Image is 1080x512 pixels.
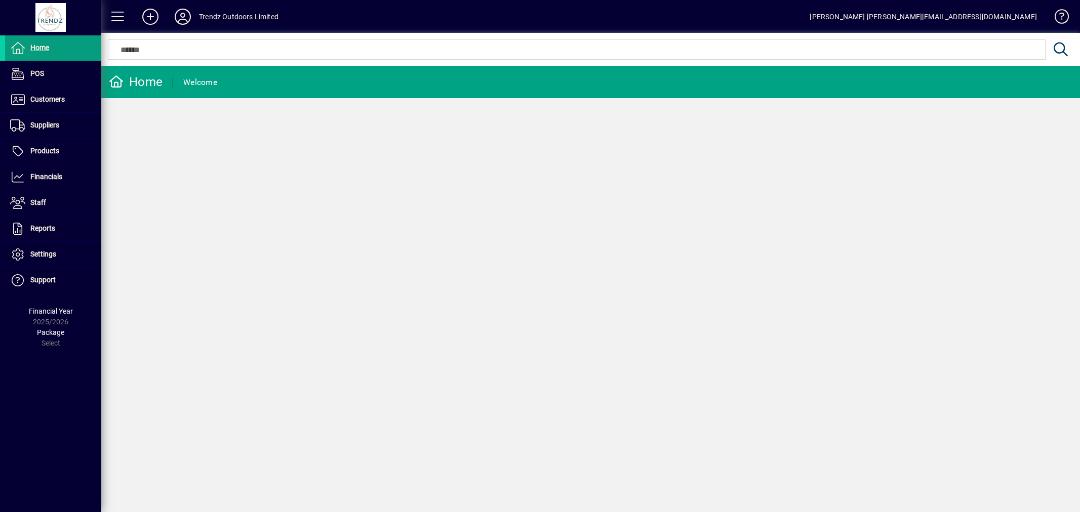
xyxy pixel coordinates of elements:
[5,190,101,216] a: Staff
[810,9,1037,25] div: [PERSON_NAME] [PERSON_NAME][EMAIL_ADDRESS][DOMAIN_NAME]
[1047,2,1067,35] a: Knowledge Base
[30,69,44,77] span: POS
[30,121,59,129] span: Suppliers
[5,61,101,87] a: POS
[134,8,167,26] button: Add
[199,9,278,25] div: Trendz Outdoors Limited
[29,307,73,315] span: Financial Year
[5,242,101,267] a: Settings
[5,164,101,190] a: Financials
[5,87,101,112] a: Customers
[30,95,65,103] span: Customers
[5,113,101,138] a: Suppliers
[167,8,199,26] button: Profile
[30,224,55,232] span: Reports
[30,173,62,181] span: Financials
[5,139,101,164] a: Products
[30,276,56,284] span: Support
[30,147,59,155] span: Products
[30,44,49,52] span: Home
[109,74,163,90] div: Home
[5,268,101,293] a: Support
[183,74,217,91] div: Welcome
[30,250,56,258] span: Settings
[5,216,101,241] a: Reports
[30,198,46,206] span: Staff
[37,328,64,336] span: Package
